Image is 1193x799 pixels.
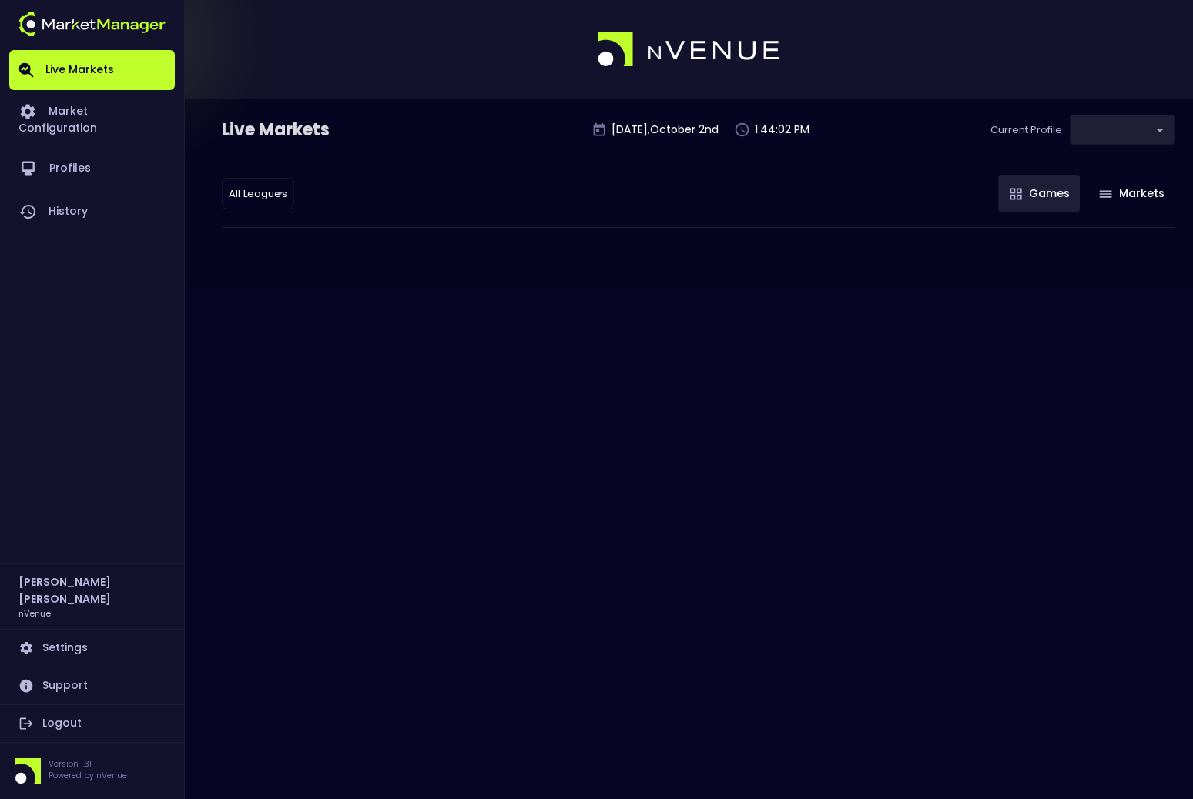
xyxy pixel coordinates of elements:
[998,175,1080,212] button: Games
[9,50,175,90] a: Live Markets
[9,90,175,147] a: Market Configuration
[9,705,175,742] a: Logout
[222,118,410,142] div: Live Markets
[755,122,809,138] p: 1:44:02 PM
[990,122,1062,138] p: Current Profile
[9,147,175,190] a: Profiles
[1087,175,1175,212] button: Markets
[18,607,51,619] h3: nVenue
[1010,188,1022,200] img: gameIcon
[612,122,719,138] p: [DATE] , October 2 nd
[1070,115,1175,145] div: ​
[9,758,175,784] div: Version 1.31Powered by nVenue
[18,12,166,36] img: logo
[9,190,175,233] a: History
[18,573,166,607] h2: [PERSON_NAME] [PERSON_NAME]
[598,32,781,68] img: logo
[9,667,175,704] a: Support
[9,630,175,667] a: Settings
[49,758,127,770] p: Version 1.31
[222,178,294,209] div: ​
[49,770,127,781] p: Powered by nVenue
[1099,190,1112,198] img: gameIcon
